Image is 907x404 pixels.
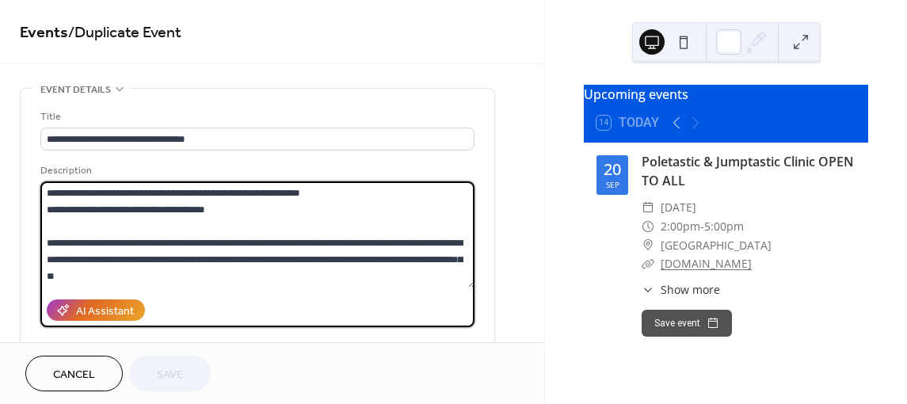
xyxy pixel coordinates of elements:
[20,17,68,48] a: Events
[604,162,621,177] div: 20
[53,367,95,383] span: Cancel
[642,281,720,298] button: ​Show more
[68,17,181,48] span: / Duplicate Event
[661,281,720,298] span: Show more
[642,236,654,255] div: ​
[661,256,752,271] a: [DOMAIN_NAME]
[76,303,134,320] div: AI Assistant
[661,198,696,217] span: [DATE]
[704,217,744,236] span: 5:00pm
[661,217,700,236] span: 2:00pm
[642,198,654,217] div: ​
[642,153,854,189] a: Poletastic & Jumptastic Clinic OPEN TO ALL
[642,254,654,273] div: ​
[642,281,654,298] div: ​
[606,181,619,189] div: Sep
[40,109,471,125] div: Title
[47,299,145,321] button: AI Assistant
[700,217,704,236] span: -
[642,217,654,236] div: ​
[584,85,868,104] div: Upcoming events
[642,310,732,337] button: Save event
[661,236,772,255] span: [GEOGRAPHIC_DATA]
[25,356,123,391] button: Cancel
[40,82,111,98] span: Event details
[40,162,471,179] div: Description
